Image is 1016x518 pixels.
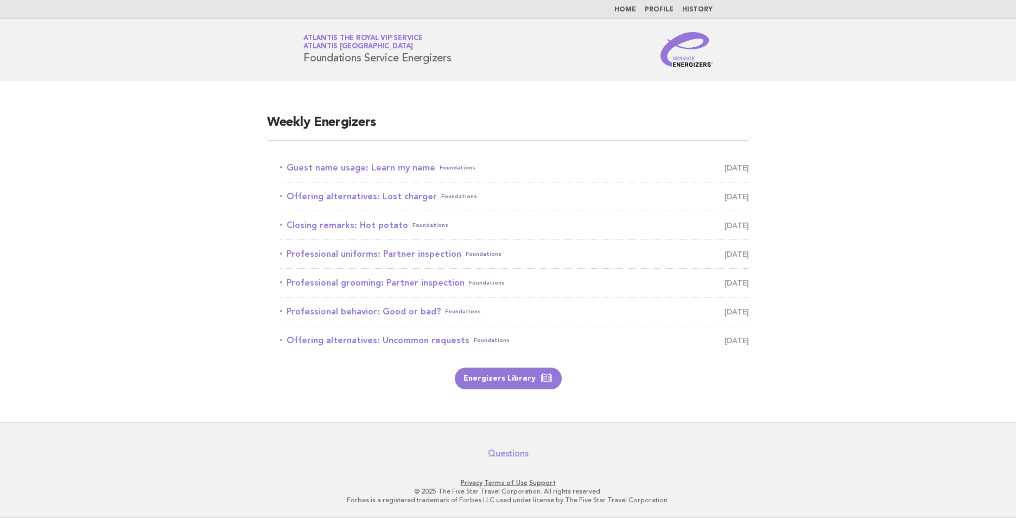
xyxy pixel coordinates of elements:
[484,479,528,487] a: Terms of Use
[725,247,749,262] span: [DATE]
[280,275,749,290] a: Professional grooming: Partner inspectionFoundations [DATE]
[725,333,749,348] span: [DATE]
[725,218,749,233] span: [DATE]
[725,189,749,204] span: [DATE]
[267,114,749,141] h2: Weekly Energizers
[280,304,749,319] a: Professional behavior: Good or bad?Foundations [DATE]
[441,189,477,204] span: Foundations
[176,478,840,487] p: · ·
[303,35,452,64] h1: Foundations Service Energizers
[645,7,674,13] a: Profile
[725,275,749,290] span: [DATE]
[466,247,501,262] span: Foundations
[412,218,448,233] span: Foundations
[682,7,713,13] a: History
[280,160,749,175] a: Guest name usage: Learn my nameFoundations [DATE]
[280,333,749,348] a: Offering alternatives: Uncommon requestsFoundations [DATE]
[725,160,749,175] span: [DATE]
[280,218,749,233] a: Closing remarks: Hot potatoFoundations [DATE]
[440,160,475,175] span: Foundations
[461,479,482,487] a: Privacy
[614,7,636,13] a: Home
[445,304,481,319] span: Foundations
[725,304,749,319] span: [DATE]
[661,32,713,67] img: Service Energizers
[303,35,423,50] a: Atlantis the Royal VIP ServiceAtlantis [GEOGRAPHIC_DATA]
[303,43,413,50] span: Atlantis [GEOGRAPHIC_DATA]
[280,247,749,262] a: Professional uniforms: Partner inspectionFoundations [DATE]
[469,275,505,290] span: Foundations
[176,496,840,504] p: Forbes is a registered trademark of Forbes LLC used under license by The Five Star Travel Corpora...
[529,479,556,487] a: Support
[176,487,840,496] p: © 2025 The Five Star Travel Corporation. All rights reserved.
[280,189,749,204] a: Offering alternatives: Lost chargerFoundations [DATE]
[474,333,510,348] span: Foundations
[488,448,529,459] a: Questions
[455,368,562,389] a: Energizers Library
